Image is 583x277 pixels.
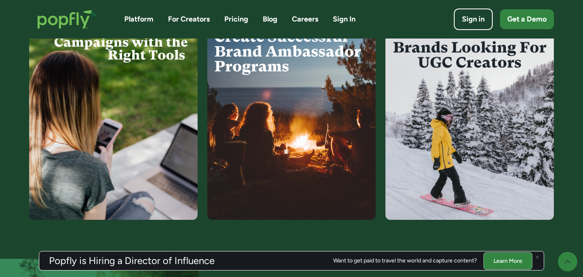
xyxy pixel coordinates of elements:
a: Sign in [454,9,493,30]
a: Blog [263,14,277,24]
a: Get a Demo [500,9,554,29]
h3: Popfly is Hiring a Director of Influence [49,256,215,266]
div: Get a Demo [507,14,547,24]
a: Platform [124,14,153,24]
a: home [29,2,105,37]
a: Careers [292,14,318,24]
a: Pricing [224,14,248,24]
a: Sign In [333,14,355,24]
a: For Creators [168,14,210,24]
div: Want to get paid to travel the world and capture content? [333,258,477,264]
div: Sign in [462,14,485,24]
a: Learn More [483,252,532,269]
